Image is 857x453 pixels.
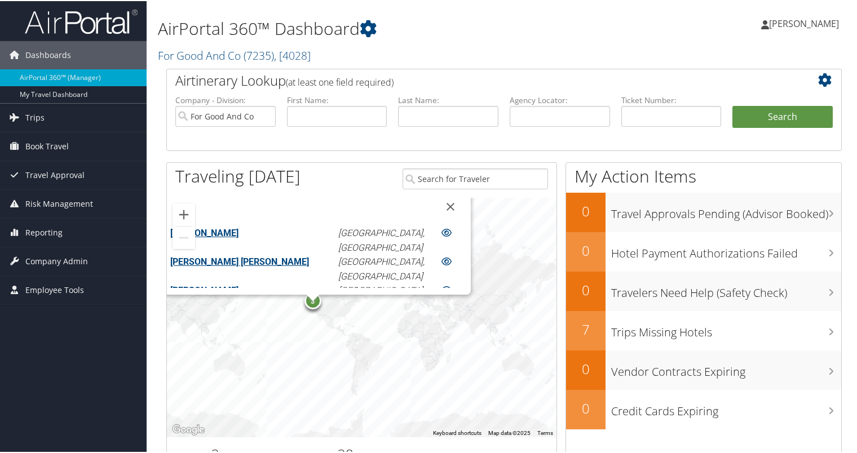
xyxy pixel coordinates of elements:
[433,428,481,436] button: Keyboard shortcuts
[732,105,833,127] button: Search
[287,94,387,105] label: First Name:
[611,278,841,300] h3: Travelers Need Help (Safety Check)
[611,239,841,260] h3: Hotel Payment Authorizations Failed
[25,7,138,34] img: airportal-logo.png
[437,192,464,219] button: Close
[173,225,195,248] button: Zoom out
[537,429,553,435] a: Terms (opens in new tab)
[25,189,93,217] span: Risk Management
[566,389,841,428] a: 0Credit Cards Expiring
[566,358,606,377] h2: 0
[25,160,85,188] span: Travel Approval
[566,398,606,417] h2: 0
[566,201,606,220] h2: 0
[611,397,841,418] h3: Credit Cards Expiring
[175,163,301,187] h1: Traveling [DATE]
[566,231,841,270] a: 0Hotel Payment Authorizations Failed
[175,70,776,89] h2: Airtinerary Lookup
[25,103,45,131] span: Trips
[175,94,276,105] label: Company - Division:
[304,291,321,308] div: 3
[566,270,841,310] a: 0Travelers Need Help (Safety Check)
[274,47,311,62] span: , [ 4028 ]
[769,16,839,29] span: [PERSON_NAME]
[566,349,841,389] a: 0Vendor Contracts Expiring
[761,6,850,39] a: [PERSON_NAME]
[510,94,610,105] label: Agency Locator:
[338,226,425,252] em: [GEOGRAPHIC_DATA], [GEOGRAPHIC_DATA]
[170,421,207,436] a: Open this area in Google Maps (opens a new window)
[403,167,548,188] input: Search for Traveler
[158,16,620,39] h1: AirPortal 360™ Dashboard
[25,131,69,159] span: Book Travel
[170,284,238,295] a: [PERSON_NAME]
[338,255,425,281] em: [GEOGRAPHIC_DATA], [GEOGRAPHIC_DATA]
[173,202,195,225] button: Zoom in
[25,246,88,274] span: Company Admin
[611,318,841,339] h3: Trips Missing Hotels
[398,94,498,105] label: Last Name:
[611,357,841,379] h3: Vendor Contracts Expiring
[170,421,207,436] img: Google
[488,429,531,435] span: Map data ©2025
[25,275,84,303] span: Employee Tools
[338,284,425,309] em: [GEOGRAPHIC_DATA], [GEOGRAPHIC_DATA]
[566,192,841,231] a: 0Travel Approvals Pending (Advisor Booked)
[158,47,311,62] a: For Good And Co
[566,319,606,338] h2: 7
[621,94,722,105] label: Ticket Number:
[244,47,274,62] span: ( 7235 )
[286,75,394,87] span: (at least one field required)
[566,240,606,259] h2: 0
[170,255,309,266] a: [PERSON_NAME] [PERSON_NAME]
[611,199,841,221] h3: Travel Approvals Pending (Advisor Booked)
[566,279,606,299] h2: 0
[170,226,238,237] a: [PERSON_NAME]
[25,217,63,246] span: Reporting
[566,163,841,187] h1: My Action Items
[566,310,841,349] a: 7Trips Missing Hotels
[25,40,71,68] span: Dashboards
